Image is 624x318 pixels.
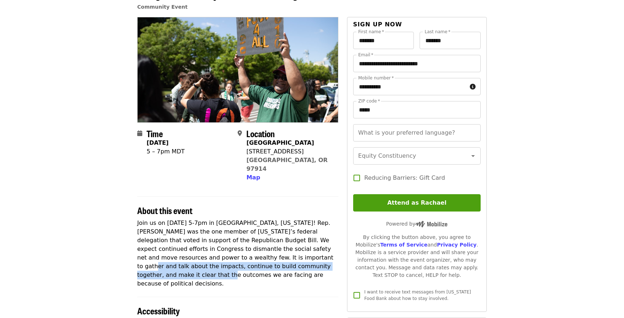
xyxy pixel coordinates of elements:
i: map-marker-alt icon [238,130,242,137]
span: Time [147,127,163,140]
input: Last name [420,32,481,49]
div: 5 – 7pm MDT [147,147,185,156]
a: [GEOGRAPHIC_DATA], OR 97914 [246,157,328,172]
label: Email [358,53,373,57]
a: Terms of Service [380,242,428,248]
span: Accessibility [137,304,180,317]
span: Powered by [386,221,447,227]
span: Reducing Barriers: Gift Card [364,174,445,182]
input: ZIP code [353,101,481,118]
label: Mobile number [358,76,394,80]
span: I want to receive text messages from [US_STATE] Food Bank about how to stay involved. [364,289,471,301]
img: Hunger Is A Policy Choice Gathering organized by Oregon Food Bank [138,17,338,122]
strong: [DATE] [147,139,169,146]
img: Powered by Mobilize [415,221,447,227]
span: Sign up now [353,21,402,28]
input: Mobile number [353,78,467,95]
button: Map [246,173,260,182]
input: First name [353,32,414,49]
i: calendar icon [137,130,142,137]
strong: [GEOGRAPHIC_DATA] [246,139,314,146]
label: ZIP code [358,99,380,103]
div: [STREET_ADDRESS] [246,147,332,156]
label: First name [358,30,384,34]
div: By clicking the button above, you agree to Mobilize's and . Mobilize is a service provider and wi... [353,234,481,279]
span: Map [246,174,260,181]
input: What is your preferred language? [353,124,481,141]
span: Location [246,127,275,140]
button: Open [468,151,478,161]
p: Join us on [DATE] 5-7pm in [GEOGRAPHIC_DATA], [US_STATE]! Rep. [PERSON_NAME] was the one member o... [137,219,338,288]
a: Privacy Policy [437,242,477,248]
input: Email [353,55,481,72]
a: Community Event [137,4,187,10]
label: Last name [425,30,450,34]
i: circle-info icon [470,83,476,90]
span: About this event [137,204,192,217]
button: Attend as Rachael [353,194,481,212]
